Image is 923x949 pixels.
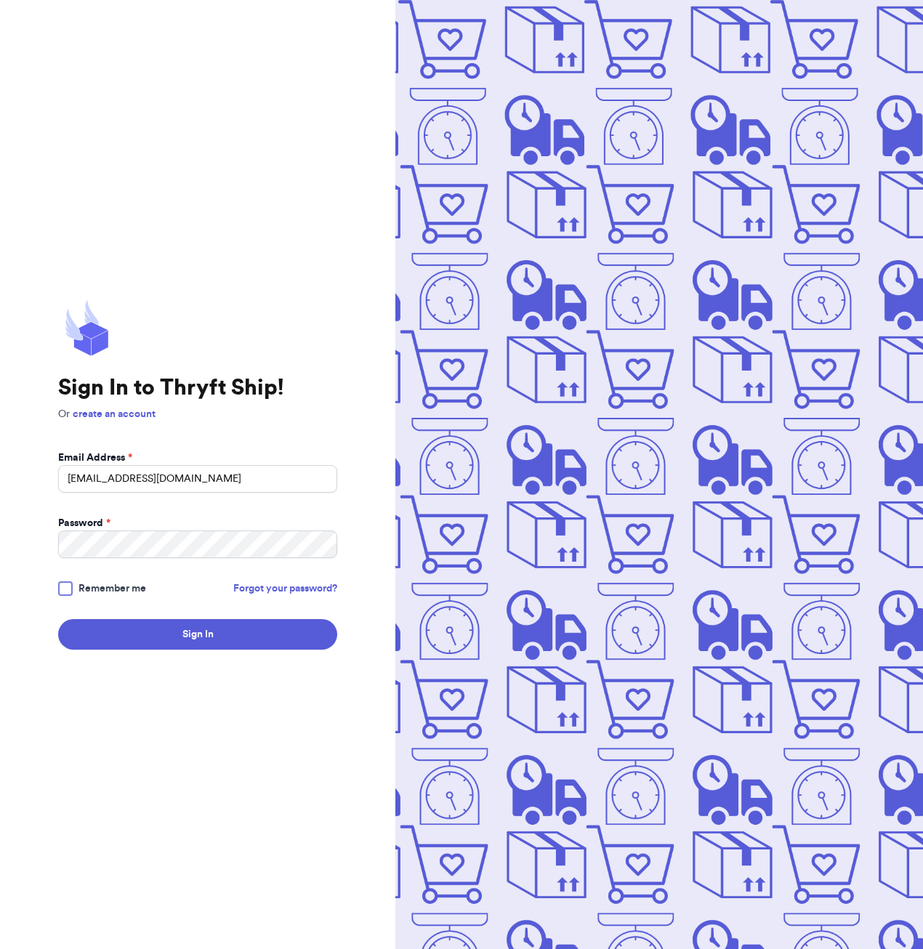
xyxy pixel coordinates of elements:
[58,619,337,650] button: Sign In
[73,409,156,419] a: create an account
[58,407,337,421] p: Or
[58,451,132,465] label: Email Address
[58,516,110,530] label: Password
[58,375,337,401] h1: Sign In to Thryft Ship!
[233,581,337,596] a: Forgot your password?
[78,581,146,596] span: Remember me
